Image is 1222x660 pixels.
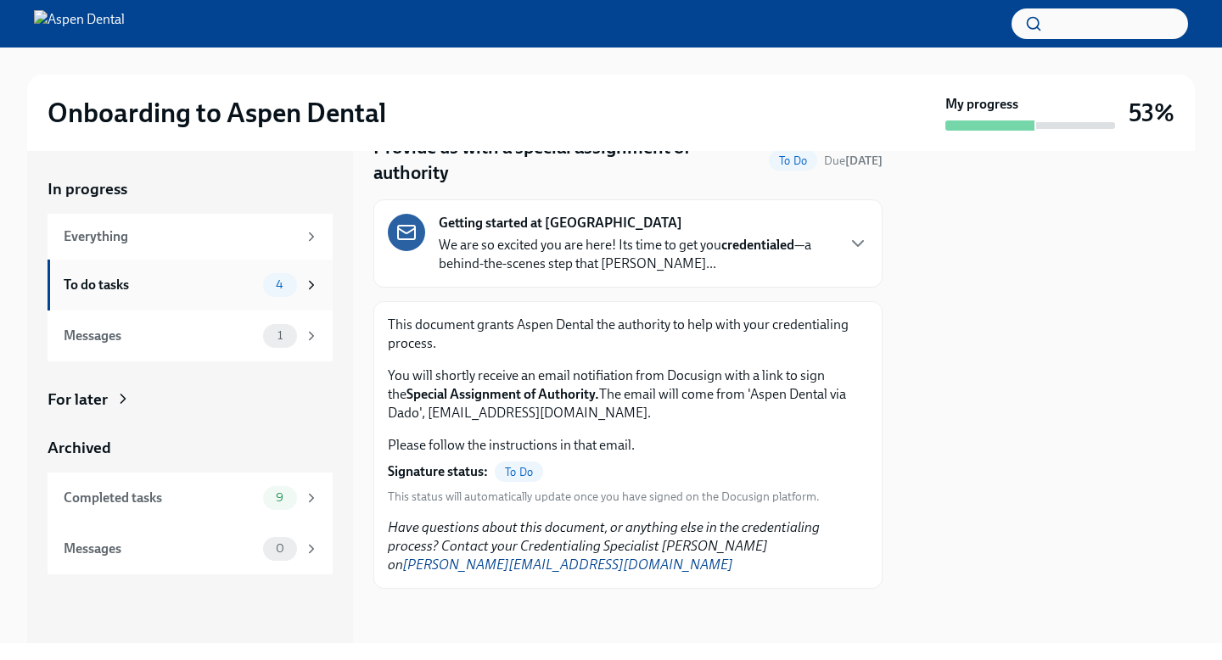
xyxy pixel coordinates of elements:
span: 9 [266,491,294,504]
div: Completed tasks [64,489,256,507]
p: Please follow the instructions in that email. [388,436,868,455]
span: To Do [769,154,817,167]
a: [PERSON_NAME][EMAIL_ADDRESS][DOMAIN_NAME] [403,557,733,573]
em: Have questions about this document, or anything else in the credentialing process? Contact your C... [388,519,820,573]
p: We are so excited you are here! Its time to get you —a behind-the-scenes step that [PERSON_NAME]... [439,236,834,273]
a: In progress [48,178,333,200]
span: 4 [266,278,294,291]
div: Everything [64,227,297,246]
span: 1 [267,329,293,342]
div: To do tasks [64,276,256,294]
strong: Special Assignment of Authority. [406,386,599,402]
div: For later [48,389,108,411]
p: You will shortly receive an email notifiation from Docusign with a link to sign the The email wil... [388,366,868,422]
a: Everything [48,214,333,260]
h3: 53% [1129,98,1174,128]
div: Messages [64,327,256,345]
a: To do tasks4 [48,260,333,310]
a: Messages1 [48,310,333,361]
span: Due [824,154,883,168]
strong: Getting started at [GEOGRAPHIC_DATA] [439,214,682,232]
a: For later [48,389,333,411]
img: Aspen Dental [34,10,125,37]
a: Archived [48,437,333,459]
h2: Onboarding to Aspen Dental [48,96,386,130]
strong: credentialed [721,237,794,253]
a: Completed tasks9 [48,473,333,523]
p: This document grants Aspen Dental the authority to help with your credentialing process. [388,316,868,353]
div: Messages [64,540,256,558]
strong: My progress [945,95,1018,114]
span: This status will automatically update once you have signed on the Docusign platform. [388,489,820,505]
a: Messages0 [48,523,333,574]
span: September 27th, 2025 10:00 [824,153,883,169]
h4: Provide us with a special assignment of authority [373,135,762,186]
span: To Do [495,466,543,478]
span: 0 [266,542,294,555]
strong: [DATE] [845,154,883,168]
strong: Signature status: [388,462,488,481]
